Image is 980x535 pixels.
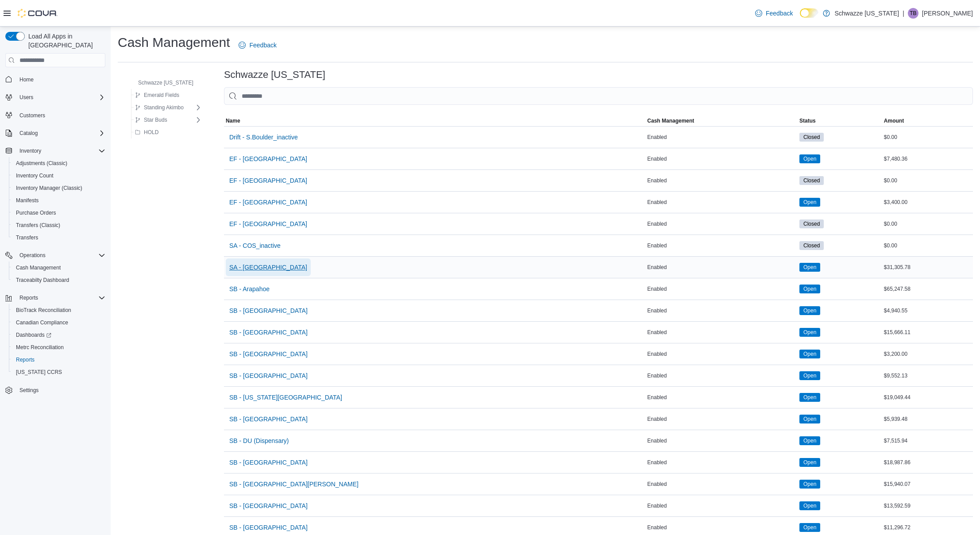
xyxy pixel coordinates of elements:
[766,9,793,18] span: Feedback
[18,9,58,18] img: Cova
[803,393,816,401] span: Open
[9,304,109,316] button: BioTrack Reconciliation
[229,219,307,228] span: EF - [GEOGRAPHIC_DATA]
[226,215,311,233] button: EF - [GEOGRAPHIC_DATA]
[803,415,816,423] span: Open
[16,92,105,103] span: Users
[229,176,307,185] span: EF - [GEOGRAPHIC_DATA]
[16,146,45,156] button: Inventory
[12,195,42,206] a: Manifests
[799,350,820,358] span: Open
[799,285,820,293] span: Open
[16,92,37,103] button: Users
[803,263,816,271] span: Open
[799,436,820,445] span: Open
[12,195,105,206] span: Manifests
[645,115,798,126] button: Cash Management
[131,90,183,100] button: Emerald Fields
[9,207,109,219] button: Purchase Orders
[226,237,284,254] button: SA - COS_inactive
[834,8,899,19] p: Schwazze [US_STATE]
[803,523,816,531] span: Open
[226,389,346,406] button: SB - [US_STATE][GEOGRAPHIC_DATA]
[882,132,973,142] div: $0.00
[882,262,973,273] div: $31,305.78
[16,331,51,339] span: Dashboards
[882,154,973,164] div: $7,480.36
[229,285,270,293] span: SB - Arapahoe
[9,169,109,182] button: Inventory Count
[12,342,67,353] a: Metrc Reconciliation
[922,8,973,19] p: [PERSON_NAME]
[12,158,71,169] a: Adjustments (Classic)
[229,415,308,423] span: SB - [GEOGRAPHIC_DATA]
[9,329,109,341] a: Dashboards
[16,356,35,363] span: Reports
[9,354,109,366] button: Reports
[16,128,41,139] button: Catalog
[16,293,105,303] span: Reports
[2,249,109,262] button: Operations
[144,104,184,111] span: Standing Akimbo
[229,263,307,272] span: SA - [GEOGRAPHIC_DATA]
[2,91,109,104] button: Users
[12,208,105,218] span: Purchase Orders
[249,41,276,50] span: Feedback
[229,198,307,207] span: EF - [GEOGRAPHIC_DATA]
[882,370,973,381] div: $9,552.13
[229,306,308,315] span: SB - [GEOGRAPHIC_DATA]
[645,197,798,208] div: Enabled
[19,76,34,83] span: Home
[12,183,86,193] a: Inventory Manager (Classic)
[799,523,820,532] span: Open
[9,316,109,329] button: Canadian Compliance
[226,323,311,341] button: SB - [GEOGRAPHIC_DATA]
[226,454,311,471] button: SB - [GEOGRAPHIC_DATA]
[799,371,820,380] span: Open
[226,302,311,319] button: SB - [GEOGRAPHIC_DATA]
[12,330,55,340] a: Dashboards
[799,415,820,423] span: Open
[25,32,105,50] span: Load All Apps in [GEOGRAPHIC_DATA]
[226,150,311,168] button: EF - [GEOGRAPHIC_DATA]
[884,117,904,124] span: Amount
[803,198,816,206] span: Open
[12,275,105,285] span: Traceabilty Dashboard
[799,501,820,510] span: Open
[16,293,42,303] button: Reports
[19,130,38,137] span: Catalog
[645,219,798,229] div: Enabled
[882,435,973,446] div: $7,515.94
[16,369,62,376] span: [US_STATE] CCRS
[131,102,187,113] button: Standing Akimbo
[882,197,973,208] div: $3,400.00
[799,176,824,185] span: Closed
[16,73,105,85] span: Home
[645,457,798,468] div: Enabled
[803,307,816,315] span: Open
[2,292,109,304] button: Reports
[224,69,325,80] h3: Schwazze [US_STATE]
[882,500,973,511] div: $13,592.59
[803,285,816,293] span: Open
[752,4,796,22] a: Feedback
[16,128,105,139] span: Catalog
[226,280,273,298] button: SB - Arapahoe
[224,115,645,126] button: Name
[226,128,301,146] button: Drift - S.Boulder_inactive
[9,231,109,244] button: Transfers
[226,345,311,363] button: SB - [GEOGRAPHIC_DATA]
[903,8,904,19] p: |
[799,393,820,402] span: Open
[12,220,64,231] a: Transfers (Classic)
[229,133,298,142] span: Drift - S.Boulder_inactive
[645,305,798,316] div: Enabled
[12,183,105,193] span: Inventory Manager (Classic)
[803,350,816,358] span: Open
[229,436,289,445] span: SB - DU (Dispensary)
[2,127,109,139] button: Catalog
[16,385,42,396] a: Settings
[12,317,72,328] a: Canadian Compliance
[9,194,109,207] button: Manifests
[803,328,816,336] span: Open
